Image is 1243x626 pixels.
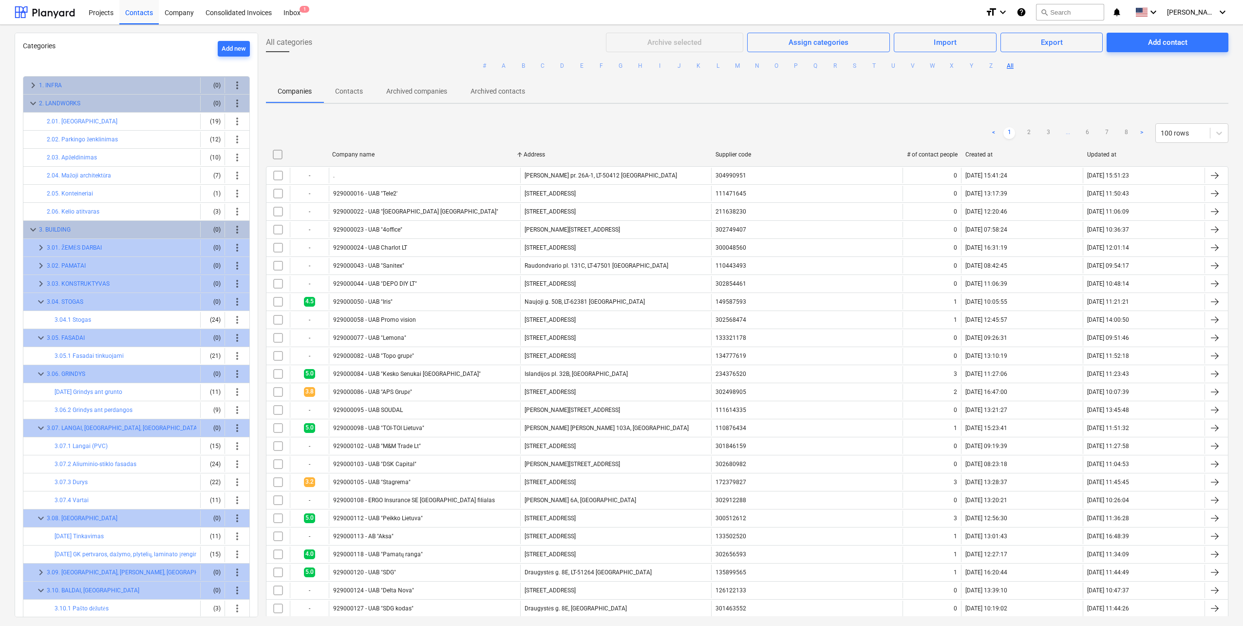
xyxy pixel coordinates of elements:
div: [DATE] 09:19:39 [965,443,1007,450]
button: Assign categories [747,33,890,52]
div: [DATE] 15:41:24 [965,172,1007,179]
button: [DATE] Tinkavimas [55,530,104,542]
button: M [732,60,743,72]
span: more_vert [231,386,243,398]
span: keyboard_arrow_right [35,278,47,290]
div: 1 [954,316,957,323]
div: (7) [205,168,221,183]
span: 3.2 [304,477,315,487]
button: 3.04. STOGAS [47,296,83,308]
i: keyboard_arrow_down [997,6,1009,18]
button: Add contact [1107,33,1228,52]
span: [PERSON_NAME] [1167,8,1216,16]
button: 3.06. GRINDYS [47,368,85,380]
div: 2 [954,389,957,395]
span: more_vert [231,567,243,578]
span: keyboard_arrow_down [35,512,47,524]
button: H [634,60,646,72]
div: - [290,186,329,201]
div: [DATE] 16:47:00 [965,389,1007,395]
span: more_vert [231,278,243,290]
div: 304990951 [716,172,746,179]
span: more_vert [231,188,243,199]
span: more_vert [231,350,243,362]
div: Created at [965,151,1079,158]
button: X [946,60,958,72]
button: W [926,60,938,72]
i: keyboard_arrow_down [1148,6,1159,18]
div: 929000022 - UAB "[GEOGRAPHIC_DATA] [GEOGRAPHIC_DATA]" [333,208,498,215]
span: more_vert [231,134,243,145]
div: 149587593 [716,298,746,305]
div: 1 [954,425,957,431]
span: more_vert [231,206,243,217]
div: 1 [954,298,957,305]
div: - [290,402,329,418]
div: (15) [205,438,221,454]
span: Categories [23,42,56,50]
button: Z [985,60,997,72]
button: 2.01. [GEOGRAPHIC_DATA] [47,116,117,127]
div: (0) [205,276,221,292]
button: E [576,60,587,72]
button: 3.10.1 Pašto dėžutės [55,603,109,614]
div: [DATE] 13:21:27 [965,407,1007,413]
div: 929000023 - UAB "4office" [333,226,402,233]
div: - [290,204,329,219]
div: [DATE] 11:51:32 [1087,425,1129,431]
button: 3.10. BALDAI, [GEOGRAPHIC_DATA] [47,585,139,596]
a: Page 6 [1081,127,1093,139]
div: [STREET_ADDRESS] [525,479,576,486]
button: 2.03. Apželdinimas [47,152,97,163]
span: more_vert [231,332,243,344]
span: keyboard_arrow_right [27,79,39,91]
div: 302498905 [716,389,746,395]
div: [DATE] 09:26:31 [965,334,1007,341]
div: [DATE] 15:51:23 [1087,172,1129,179]
button: L [712,60,724,72]
i: format_size [985,6,997,18]
p: Companies [278,86,312,97]
button: I [654,60,665,72]
div: [DATE] 16:31:19 [965,244,1007,251]
button: 2.02. Parkingo ženklinimas [47,134,118,145]
div: [DATE] 08:42:45 [965,262,1007,269]
button: 2.04. Mažoji architektūra [47,170,111,181]
span: more_vert [231,98,243,109]
a: Previous page [988,127,999,139]
div: (0) [205,294,221,310]
div: - [290,492,329,508]
div: [DATE] 12:01:14 [1087,244,1129,251]
button: Y [965,60,977,72]
button: 3.06.2 Grindys ant perdangos [55,404,132,416]
span: more_vert [231,603,243,614]
div: (12) [205,132,221,147]
div: 0 [954,352,957,359]
div: 0 [954,262,957,269]
div: # of contact people [907,151,958,158]
button: 1. INFRA [39,79,62,91]
span: more_vert [231,296,243,308]
div: [STREET_ADDRESS] [525,208,576,215]
div: [DATE] 12:45:57 [965,316,1007,323]
div: Updated at [1087,151,1201,158]
div: [PERSON_NAME][STREET_ADDRESS] [525,407,620,413]
div: [DATE] 11:27:58 [1087,443,1129,450]
div: - [290,222,329,237]
span: keyboard_arrow_down [35,296,47,308]
div: - [290,258,329,274]
div: 929000105 - UAB "Stagrema" [333,479,411,486]
div: 0 [954,280,957,287]
div: [DATE] 11:27:06 [965,371,1007,377]
span: keyboard_arrow_down [35,585,47,596]
div: 3 [954,479,957,486]
div: [STREET_ADDRESS] [525,244,576,251]
span: keyboard_arrow_right [35,260,47,272]
p: Archived companies [386,86,447,97]
button: V [907,60,919,72]
span: 5.0 [304,423,315,432]
div: [PERSON_NAME] pr. 26A-1, LT-50412 [GEOGRAPHIC_DATA] [525,172,677,179]
div: 0 [954,172,957,179]
button: All [1004,60,1016,72]
span: keyboard_arrow_down [35,332,47,344]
